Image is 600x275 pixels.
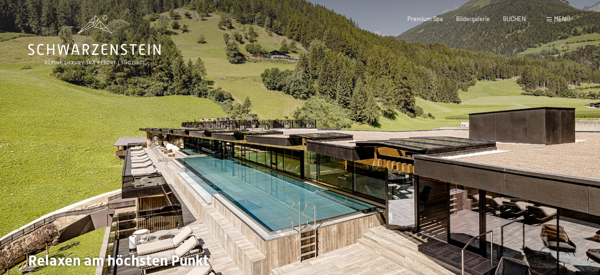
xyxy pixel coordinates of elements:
[554,15,570,22] span: Menü
[407,15,443,22] a: Premium Spa
[503,15,526,22] a: BUCHEN
[456,15,490,22] a: Bildergalerie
